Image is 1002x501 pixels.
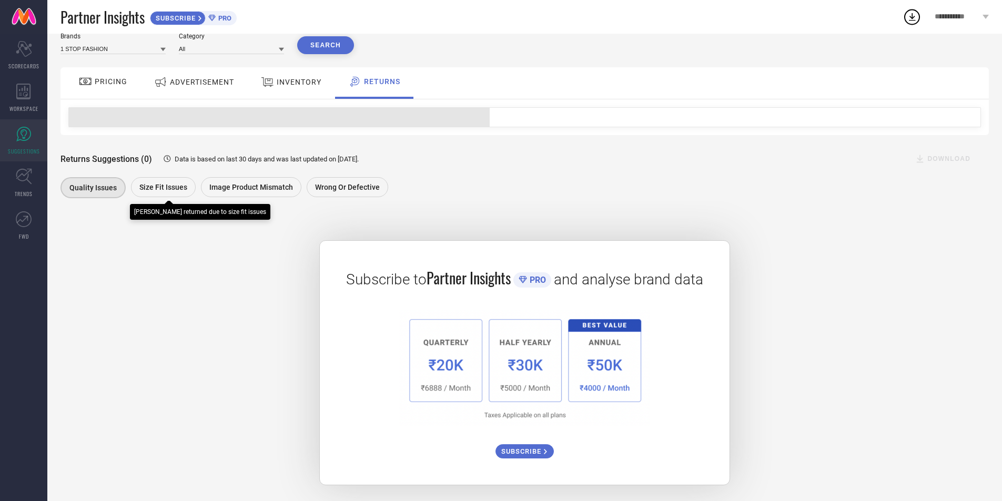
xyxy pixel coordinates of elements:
span: ADVERTISEMENT [170,78,234,86]
span: Subscribe to [346,271,427,288]
div: Brands [60,33,166,40]
span: Quality issues [69,183,117,192]
a: SUBSCRIBEPRO [150,8,237,25]
div: Open download list [903,7,922,26]
span: PRICING [95,77,127,86]
span: RETURNS [364,77,400,86]
span: TRENDS [15,190,33,198]
span: Wrong or Defective [315,183,380,191]
span: Data is based on last 30 days and was last updated on [DATE] . [175,155,359,163]
span: Image product mismatch [209,183,293,191]
span: Returns Suggestions (0) [60,154,152,164]
span: Partner Insights [60,6,145,28]
span: INVENTORY [277,78,321,86]
span: Size fit issues [139,183,187,191]
span: FWD [19,232,29,240]
img: 1a6fb96cb29458d7132d4e38d36bc9c7.png [399,310,650,426]
span: PRO [216,14,231,22]
span: SUGGESTIONS [8,147,40,155]
a: SUBSCRIBE [495,436,554,458]
span: SUBSCRIBE [501,447,544,455]
span: SUBSCRIBE [150,14,198,22]
button: Search [297,36,354,54]
div: Category [179,33,284,40]
div: [PERSON_NAME] returned due to size fit issues [134,208,266,216]
span: and analyse brand data [554,271,703,288]
span: Partner Insights [427,267,511,289]
span: PRO [527,275,546,285]
span: WORKSPACE [9,105,38,113]
span: SCORECARDS [8,62,39,70]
